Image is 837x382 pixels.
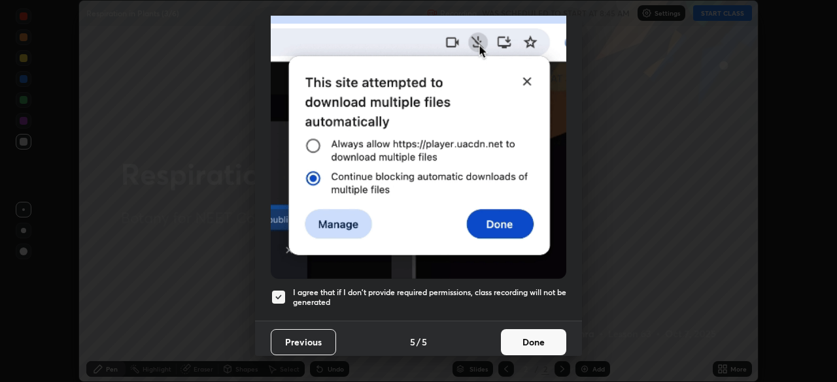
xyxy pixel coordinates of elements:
h5: I agree that if I don't provide required permissions, class recording will not be generated [293,287,566,308]
button: Previous [271,329,336,355]
button: Done [501,329,566,355]
h4: 5 [410,335,415,349]
h4: / [417,335,420,349]
h4: 5 [422,335,427,349]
